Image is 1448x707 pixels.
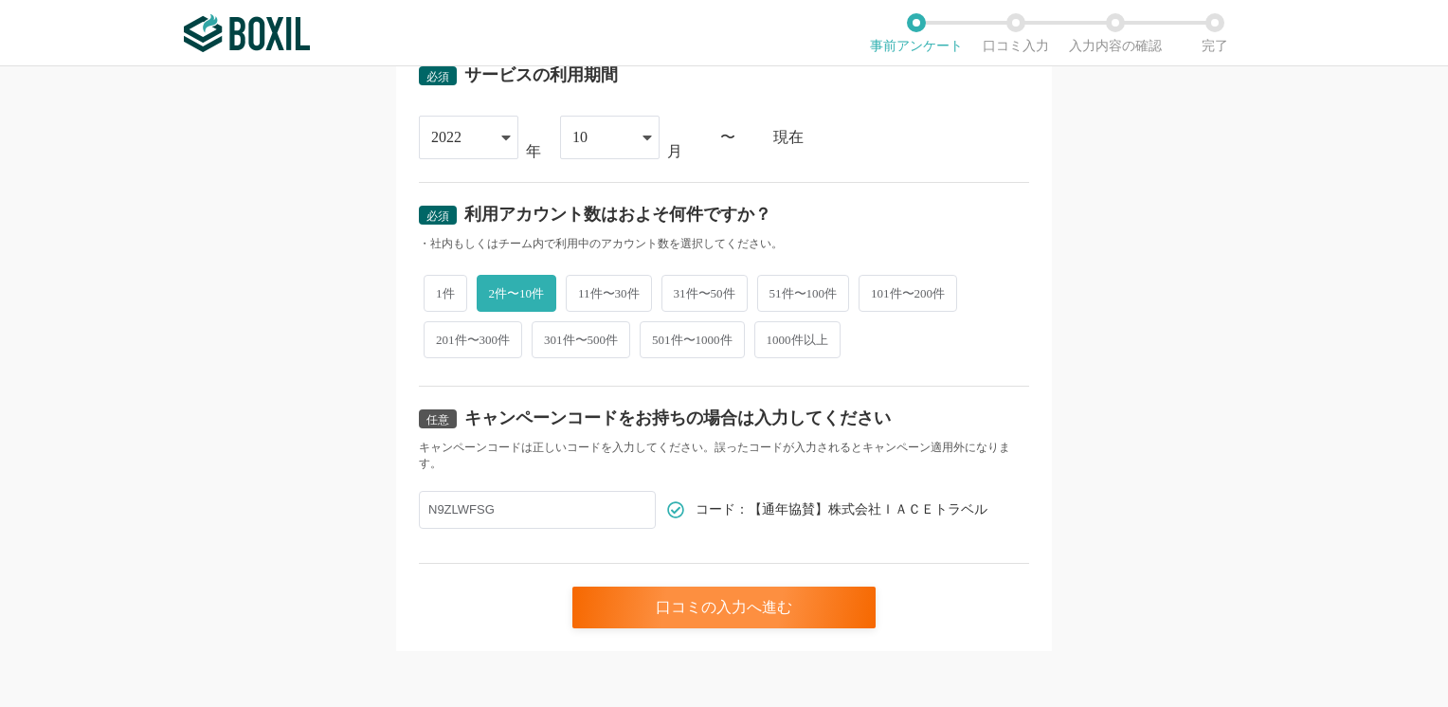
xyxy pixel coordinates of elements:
span: 必須 [426,209,449,223]
div: 年 [526,144,541,159]
div: サービスの利用期間 [464,66,618,83]
li: 事前アンケート [866,13,966,53]
span: 301件〜500件 [532,321,630,358]
span: 31件〜50件 [661,275,748,312]
span: 51件〜100件 [757,275,850,312]
span: 1件 [424,275,467,312]
div: 10 [572,117,588,158]
div: 現在 [773,130,1029,145]
span: 501件〜1000件 [640,321,745,358]
div: 2022 [431,117,462,158]
img: ボクシルSaaS_ロゴ [184,14,310,52]
div: キャンペーンコードをお持ちの場合は入力してください [464,409,891,426]
span: 201件〜300件 [424,321,522,358]
li: 口コミ入力 [966,13,1065,53]
span: 101件〜200件 [859,275,957,312]
span: 11件〜30件 [566,275,652,312]
div: 利用アカウント数はおよそ何件ですか？ [464,206,771,223]
div: 〜 [720,130,735,145]
span: コード：【通年協賛】株式会社ＩＡＣＥトラベル [696,503,987,517]
li: 入力内容の確認 [1065,13,1165,53]
div: ・社内もしくはチーム内で利用中のアカウント数を選択してください。 [419,236,1029,252]
div: キャンペーンコードは正しいコードを入力してください。誤ったコードが入力されるとキャンペーン適用外になります。 [419,440,1029,472]
span: 必須 [426,70,449,83]
div: 月 [667,144,682,159]
span: 1000件以上 [754,321,841,358]
span: 任意 [426,413,449,426]
span: 2件〜10件 [477,275,557,312]
li: 完了 [1165,13,1264,53]
div: 口コミの入力へ進む [572,587,876,628]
